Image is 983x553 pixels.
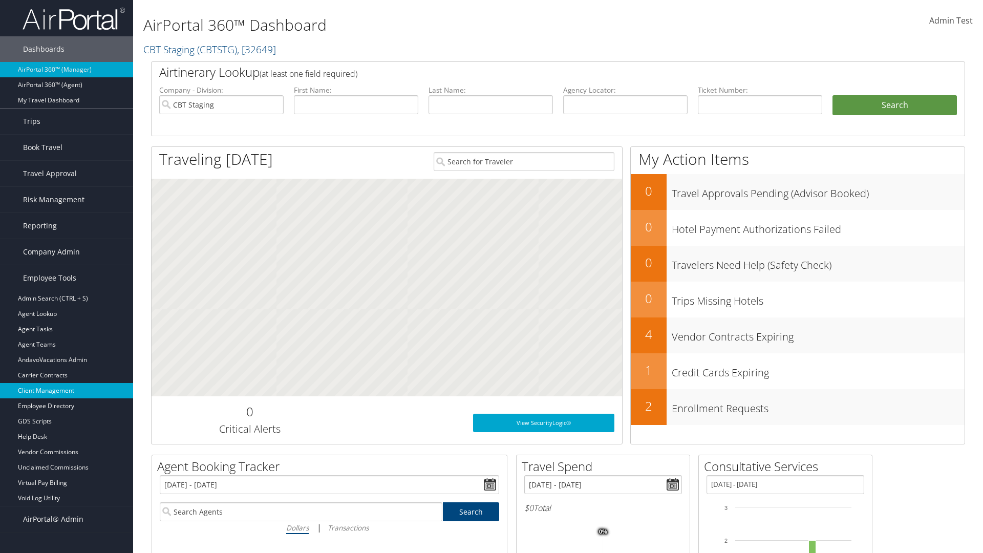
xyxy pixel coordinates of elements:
[563,85,688,95] label: Agency Locator:
[599,529,607,535] tspan: 0%
[473,414,614,432] a: View SecurityLogic®
[23,213,57,239] span: Reporting
[434,152,614,171] input: Search for Traveler
[197,42,237,56] span: ( CBTSTG )
[159,403,340,420] h2: 0
[631,254,667,271] h2: 0
[631,182,667,200] h2: 0
[23,187,84,212] span: Risk Management
[631,389,965,425] a: 2Enrollment Requests
[23,506,83,532] span: AirPortal® Admin
[631,397,667,415] h2: 2
[631,353,965,389] a: 1Credit Cards Expiring
[260,68,357,79] span: (at least one field required)
[160,521,499,534] div: |
[672,396,965,416] h3: Enrollment Requests
[672,217,965,237] h3: Hotel Payment Authorizations Failed
[724,538,728,544] tspan: 2
[631,282,965,317] a: 0Trips Missing Hotels
[631,326,667,343] h2: 4
[23,135,62,160] span: Book Travel
[23,161,77,186] span: Travel Approval
[328,523,369,533] i: Transactions
[672,181,965,201] h3: Travel Approvals Pending (Advisor Booked)
[832,95,957,116] button: Search
[672,360,965,380] h3: Credit Cards Expiring
[631,210,965,246] a: 0Hotel Payment Authorizations Failed
[724,505,728,511] tspan: 3
[672,289,965,308] h3: Trips Missing Hotels
[631,174,965,210] a: 0Travel Approvals Pending (Advisor Booked)
[631,218,667,236] h2: 0
[631,148,965,170] h1: My Action Items
[522,458,690,475] h2: Travel Spend
[631,290,667,307] h2: 0
[23,109,40,134] span: Trips
[159,422,340,436] h3: Critical Alerts
[443,502,500,521] a: Search
[704,458,872,475] h2: Consultative Services
[294,85,418,95] label: First Name:
[524,502,533,514] span: $0
[672,325,965,344] h3: Vendor Contracts Expiring
[237,42,276,56] span: , [ 32649 ]
[143,14,696,36] h1: AirPortal 360™ Dashboard
[524,502,682,514] h6: Total
[159,63,889,81] h2: Airtinerary Lookup
[631,361,667,379] h2: 1
[23,239,80,265] span: Company Admin
[157,458,507,475] h2: Agent Booking Tracker
[631,317,965,353] a: 4Vendor Contracts Expiring
[159,148,273,170] h1: Traveling [DATE]
[698,85,822,95] label: Ticket Number:
[929,15,973,26] span: Admin Test
[143,42,276,56] a: CBT Staging
[23,265,76,291] span: Employee Tools
[929,5,973,37] a: Admin Test
[23,7,125,31] img: airportal-logo.png
[631,246,965,282] a: 0Travelers Need Help (Safety Check)
[286,523,309,533] i: Dollars
[23,36,65,62] span: Dashboards
[429,85,553,95] label: Last Name:
[159,85,284,95] label: Company - Division:
[672,253,965,272] h3: Travelers Need Help (Safety Check)
[160,502,442,521] input: Search Agents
